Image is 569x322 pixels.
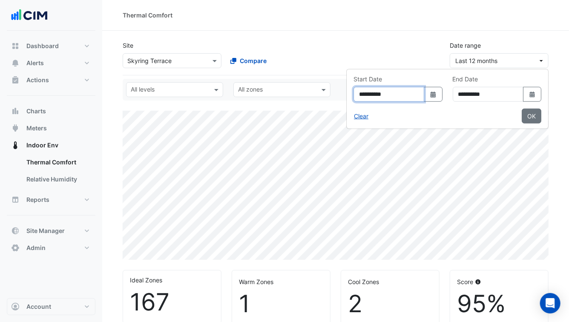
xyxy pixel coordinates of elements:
[353,75,382,83] label: Start Date
[7,239,95,256] button: Admin
[26,227,65,235] span: Site Manager
[11,227,20,235] app-icon: Site Manager
[26,195,49,204] span: Reports
[457,290,541,318] div: 95%
[240,56,267,65] span: Compare
[348,277,432,286] div: Cool Zones
[225,53,272,68] button: Compare
[26,42,59,50] span: Dashboard
[450,41,481,50] label: Date range
[20,154,95,171] a: Thermal Comfort
[129,85,155,96] div: All levels
[346,69,549,129] div: dropDown
[26,302,51,311] span: Account
[26,124,47,132] span: Meters
[239,277,323,286] div: Warm Zones
[529,91,536,98] fa-icon: Select Date
[7,222,95,239] button: Site Manager
[237,85,263,96] div: All zones
[20,171,95,188] a: Relative Humidity
[26,107,46,115] span: Charts
[11,141,20,149] app-icon: Indoor Env
[450,53,549,68] button: Last 12 months
[11,124,20,132] app-icon: Meters
[26,76,49,84] span: Actions
[7,55,95,72] button: Alerts
[7,154,95,191] div: Indoor Env
[239,290,323,318] div: 1
[540,293,560,313] div: Open Intercom Messenger
[11,76,20,84] app-icon: Actions
[453,75,478,83] label: End Date
[26,141,58,149] span: Indoor Env
[11,59,20,67] app-icon: Alerts
[7,298,95,315] button: Account
[7,191,95,208] button: Reports
[130,276,214,285] div: Ideal Zones
[353,109,369,124] button: Clear
[123,41,133,50] label: Site
[11,107,20,115] app-icon: Charts
[429,91,437,98] fa-icon: Select Date
[11,195,20,204] app-icon: Reports
[522,109,541,124] button: Close
[455,57,497,64] span: 01 Sep 24 - 31 Aug 25
[7,103,95,120] button: Charts
[130,288,214,316] div: 167
[7,72,95,89] button: Actions
[11,42,20,50] app-icon: Dashboard
[11,244,20,252] app-icon: Admin
[26,244,46,252] span: Admin
[7,37,95,55] button: Dashboard
[7,120,95,137] button: Meters
[10,7,49,24] img: Company Logo
[457,277,541,286] div: Score
[123,11,172,20] div: Thermal Comfort
[26,59,44,67] span: Alerts
[348,290,432,318] div: 2
[7,137,95,154] button: Indoor Env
